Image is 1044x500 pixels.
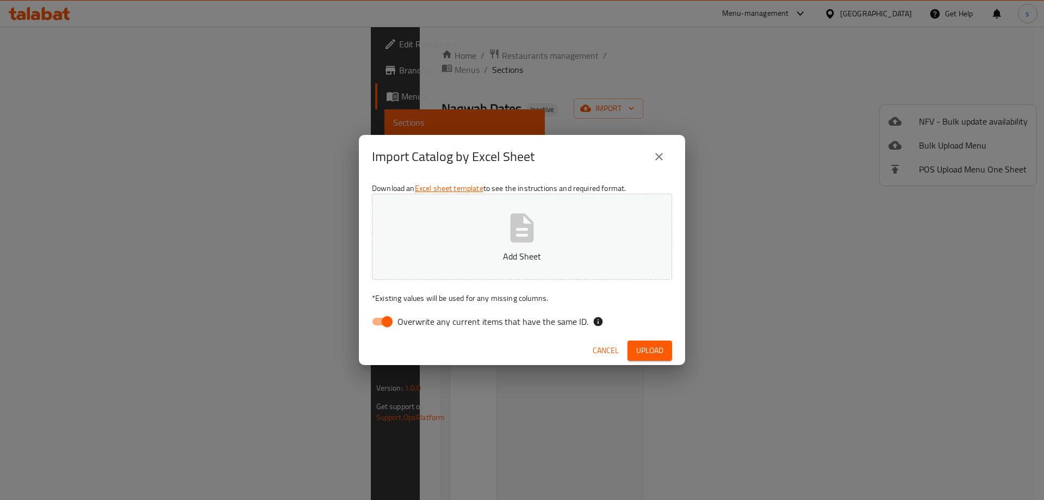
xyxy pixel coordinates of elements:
h2: Import Catalog by Excel Sheet [372,148,535,165]
span: Overwrite any current items that have the same ID. [397,315,588,328]
button: close [646,144,672,170]
span: Upload [636,344,663,357]
button: Cancel [588,341,623,361]
div: Download an to see the instructions and required format. [359,178,685,336]
button: Upload [627,341,672,361]
svg: If the overwrite option isn't selected, then the items that match an existing ID will be ignored ... [593,316,604,327]
p: Add Sheet [389,250,655,263]
a: Excel sheet template [415,181,483,195]
span: Cancel [593,344,619,357]
p: Existing values will be used for any missing columns. [372,293,672,304]
button: Add Sheet [372,194,672,280]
